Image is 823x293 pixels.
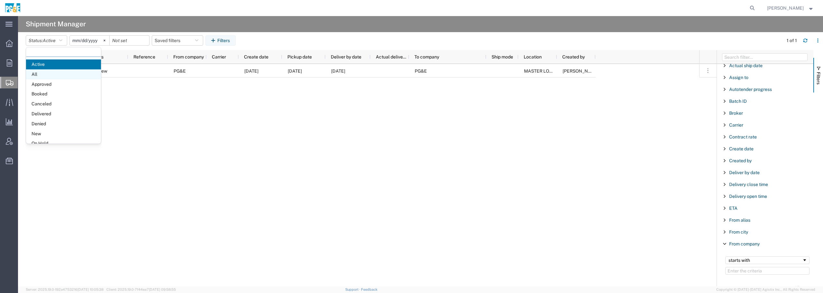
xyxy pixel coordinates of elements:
[563,68,599,74] span: Anthony Alexander
[331,54,361,59] span: Deliver by date
[729,99,747,104] span: Batch ID
[767,4,814,12] button: [PERSON_NAME]
[729,206,737,211] span: ETA
[173,54,204,59] span: From company
[26,109,101,119] span: Delivered
[729,229,748,235] span: From city
[729,182,768,187] span: Delivery close time
[133,54,155,59] span: Reference
[26,99,101,109] span: Canceled
[149,288,176,291] span: [DATE] 09:58:55
[562,54,585,59] span: Created by
[728,258,802,263] div: starts with
[106,288,176,291] span: Client: 2025.19.0-7f44ea7
[716,287,815,292] span: Copyright © [DATE]-[DATE] Agistix Inc., All Rights Reserved
[26,138,101,148] span: On Hold
[729,111,743,116] span: Broker
[5,3,21,13] img: logo
[26,89,101,99] span: Booked
[361,288,377,291] a: Feedback
[729,170,760,175] span: Deliver by date
[492,54,513,59] span: Ship mode
[729,241,760,246] span: From company
[43,38,56,43] span: Active
[717,64,813,286] div: Filter List 66 Filters
[729,158,752,163] span: Created by
[244,68,258,74] span: 09/15/2025
[26,69,101,79] span: All
[26,288,104,291] span: Server: 2025.19.0-192a4753216
[26,79,101,89] span: Approved
[77,288,104,291] span: [DATE] 10:05:38
[287,54,312,59] span: Pickup date
[205,35,236,46] button: Filters
[725,267,809,275] input: Filter Value
[729,87,772,92] span: Autotender progress
[729,134,757,139] span: Contract rate
[729,75,748,80] span: Assign to
[98,64,107,78] span: New
[376,54,407,59] span: Actual delivery date
[729,194,767,199] span: Delivery open time
[110,36,149,45] input: Not set
[26,16,86,32] h4: Shipment Manager
[729,63,763,68] span: Actual ship date
[729,218,750,223] span: From alias
[331,68,345,74] span: 09/22/2025
[288,68,302,74] span: 09/19/2025
[767,4,804,12] span: Wendy Hetrick
[26,59,101,69] span: Active
[524,68,566,74] span: MASTER LOCATION
[414,54,439,59] span: To company
[722,53,808,61] input: Filter Columns Input
[787,37,798,44] div: 1 of 1
[524,54,542,59] span: Location
[729,146,754,151] span: Create date
[415,68,427,74] span: PG&E
[729,122,743,128] span: Carrier
[26,35,67,46] button: Status:Active
[725,256,809,264] div: Filtering operator
[345,288,361,291] a: Support
[152,35,203,46] button: Saved filters
[70,36,109,45] input: Not set
[26,129,101,139] span: New
[816,72,821,84] span: Filters
[174,68,186,74] span: PG&E
[212,54,226,59] span: Carrier
[26,119,101,129] span: Denied
[244,54,268,59] span: Create date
